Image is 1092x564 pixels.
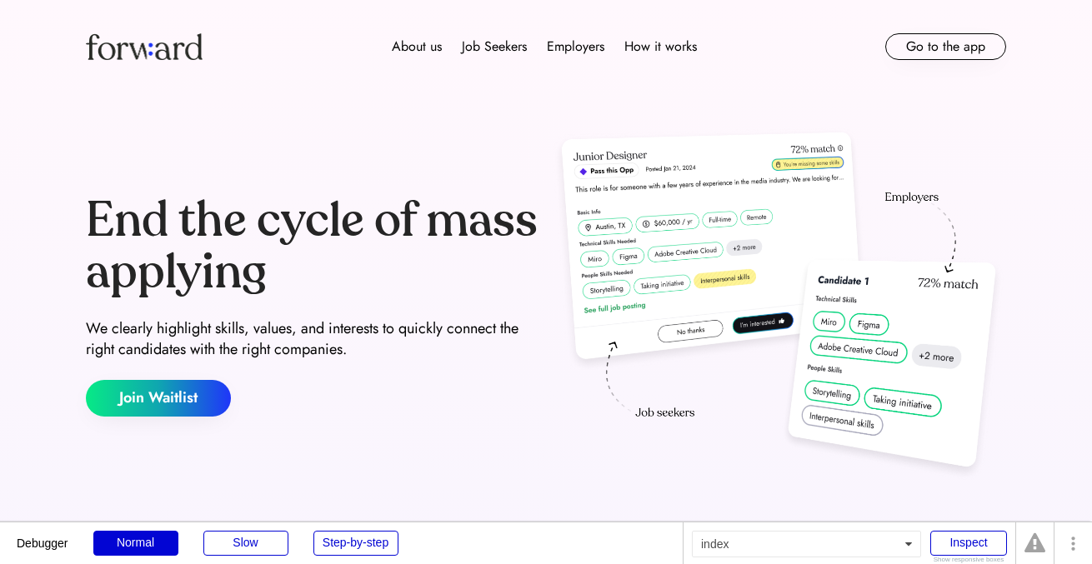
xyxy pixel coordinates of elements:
div: Step-by-step [313,531,398,556]
div: Inspect [930,531,1007,556]
div: End the cycle of mass applying [86,195,539,297]
img: Forward logo [86,33,203,60]
div: We clearly highlight skills, values, and interests to quickly connect the right candidates with t... [86,318,539,360]
div: Show responsive boxes [930,557,1007,563]
img: hero-image.png [553,127,1006,485]
div: Slow [203,531,288,556]
div: Employers [547,37,604,57]
div: Debugger [17,522,68,549]
div: index [692,531,921,557]
div: Job Seekers [462,37,527,57]
button: Go to the app [885,33,1006,60]
div: How it works [624,37,697,57]
button: Join Waitlist [86,380,231,417]
div: About us [392,37,442,57]
div: Normal [93,531,178,556]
